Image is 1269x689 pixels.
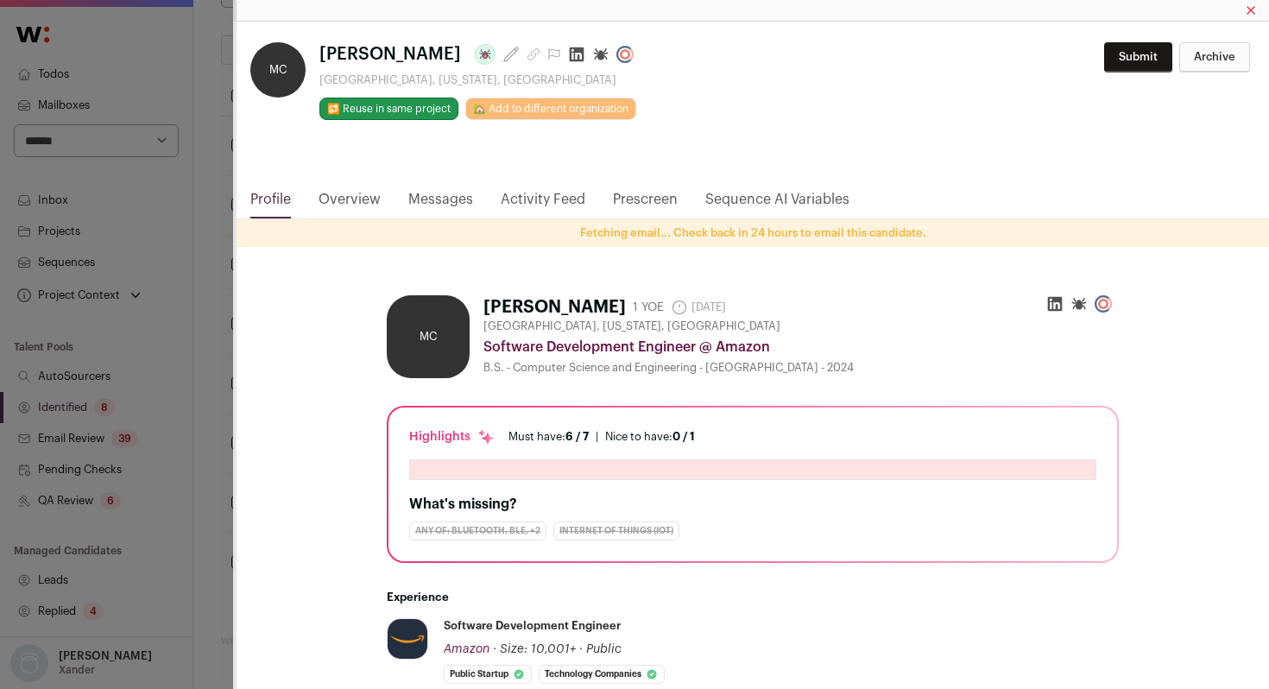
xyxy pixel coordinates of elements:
div: Software Development Engineer @ Amazon [483,337,1119,357]
img: e36df5e125c6fb2c61edd5a0d3955424ed50ce57e60c515fc8d516ef803e31c7.jpg [388,619,427,659]
span: · Size: 10,001+ [493,643,576,655]
span: [PERSON_NAME] [319,42,461,66]
button: Submit [1104,42,1172,73]
h2: What's missing? [409,494,1096,515]
span: Amazon [444,643,489,655]
div: 1 YOE [633,299,664,316]
span: 0 / 1 [672,431,695,442]
p: Fetching email... Check back in 24 hours to email this candidate. [237,226,1269,240]
div: Must have: [508,430,589,444]
a: Activity Feed [501,189,585,218]
div: B.S. - Computer Science and Engineering - [GEOGRAPHIC_DATA] - 2024 [483,361,1119,375]
button: Archive [1179,42,1250,73]
h2: Experience [387,591,1119,604]
ul: | [508,430,695,444]
li: Technology Companies [539,665,665,684]
button: 🔂 Reuse in same project [319,98,458,120]
div: MC [250,42,306,98]
span: [DATE] [671,299,726,316]
div: Any of: bluetooth, BLE, +2 [409,521,546,540]
span: Public [586,643,622,655]
span: 6 / 7 [565,431,589,442]
a: Overview [319,189,381,218]
a: Prescreen [613,189,678,218]
a: Sequence AI Variables [705,189,849,218]
a: 🏡 Add to different organization [465,98,636,120]
div: MC [387,295,470,378]
h1: [PERSON_NAME] [483,295,626,319]
div: Nice to have: [605,430,695,444]
div: [GEOGRAPHIC_DATA], [US_STATE], [GEOGRAPHIC_DATA] [319,73,641,87]
div: Highlights [409,428,495,446]
a: Profile [250,189,291,218]
div: Software Development Engineer [444,618,621,634]
div: Internet of Things (IoT) [553,521,679,540]
span: [GEOGRAPHIC_DATA], [US_STATE], [GEOGRAPHIC_DATA] [483,319,780,333]
a: Messages [408,189,473,218]
li: Public Startup [444,665,532,684]
span: · [579,641,583,658]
